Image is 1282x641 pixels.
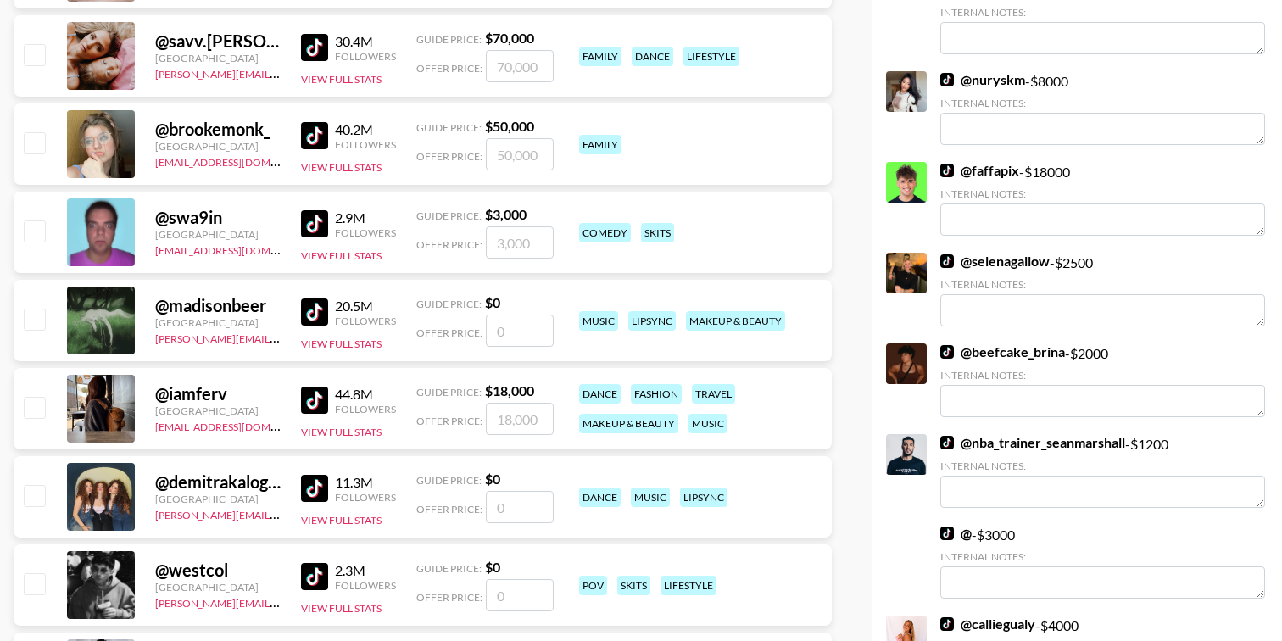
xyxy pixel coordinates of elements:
img: TikTok [301,122,328,149]
button: View Full Stats [301,161,382,174]
button: View Full Stats [301,426,382,438]
a: [PERSON_NAME][EMAIL_ADDRESS][DOMAIN_NAME] [155,505,406,521]
img: TikTok [940,345,954,359]
div: family [579,47,621,66]
strong: $ 0 [485,559,500,575]
span: Offer Price: [416,150,482,163]
button: View Full Stats [301,602,382,615]
div: fashion [631,384,682,404]
img: TikTok [940,254,954,268]
span: Guide Price: [416,474,482,487]
div: travel [692,384,735,404]
div: 11.3M [335,474,396,491]
div: - $ 3000 [940,525,1265,599]
span: Offer Price: [416,503,482,516]
div: family [579,135,621,154]
a: @beefcake_brina [940,343,1065,360]
div: pov [579,576,607,595]
div: Followers [335,50,396,63]
div: Internal Notes: [940,460,1265,472]
span: Offer Price: [416,62,482,75]
button: View Full Stats [301,514,382,527]
div: @ swa9in [155,207,281,228]
input: 70,000 [486,50,554,82]
div: [GEOGRAPHIC_DATA] [155,228,281,241]
div: [GEOGRAPHIC_DATA] [155,581,281,594]
div: skits [617,576,650,595]
div: makeup & beauty [579,414,678,433]
div: Internal Notes: [940,369,1265,382]
strong: $ 18,000 [485,382,534,399]
img: TikTok [940,164,954,177]
div: Followers [335,579,396,592]
div: Internal Notes: [940,6,1265,19]
div: dance [632,47,673,66]
div: skits [641,223,674,242]
img: TikTok [301,210,328,237]
img: TikTok [301,563,328,590]
img: TikTok [940,436,954,449]
button: View Full Stats [301,337,382,350]
img: TikTok [301,475,328,502]
div: dance [579,488,621,507]
span: Guide Price: [416,33,482,46]
div: music [631,488,670,507]
img: TikTok [940,527,954,540]
div: Internal Notes: [940,278,1265,291]
img: TikTok [301,387,328,414]
input: 0 [486,491,554,523]
div: 30.4M [335,33,396,50]
span: Guide Price: [416,562,482,575]
strong: $ 0 [485,294,500,310]
div: [GEOGRAPHIC_DATA] [155,52,281,64]
div: Followers [335,226,396,239]
a: @nba_trainer_seanmarshall [940,434,1125,451]
div: Internal Notes: [940,187,1265,200]
div: Followers [335,403,396,415]
div: 2.3M [335,562,396,579]
div: Followers [335,138,396,151]
span: Offer Price: [416,326,482,339]
div: @ demitrakalogeras [155,471,281,493]
img: TikTok [301,298,328,326]
div: - $ 18000 [940,162,1265,236]
div: @ madisonbeer [155,295,281,316]
button: View Full Stats [301,249,382,262]
div: [GEOGRAPHIC_DATA] [155,316,281,329]
a: [PERSON_NAME][EMAIL_ADDRESS][DOMAIN_NAME] [155,329,406,345]
a: @selenagallow [940,253,1050,270]
div: [GEOGRAPHIC_DATA] [155,140,281,153]
input: 0 [486,579,554,611]
div: 44.8M [335,386,396,403]
div: @ iamferv [155,383,281,404]
input: 3,000 [486,226,554,259]
a: @faffapix [940,162,1019,179]
div: @ brookemonk_ [155,119,281,140]
a: @nuryskm [940,71,1025,88]
div: lipsync [680,488,727,507]
button: View Full Stats [301,73,382,86]
span: Guide Price: [416,386,482,399]
a: [PERSON_NAME][EMAIL_ADDRESS][DOMAIN_NAME] [155,64,406,81]
strong: $ 0 [485,471,500,487]
div: Followers [335,491,396,504]
div: lipsync [628,311,676,331]
span: Guide Price: [416,298,482,310]
div: - $ 2500 [940,253,1265,326]
div: @ westcol [155,560,281,581]
div: music [579,311,618,331]
div: - $ 2000 [940,343,1265,417]
a: @ [940,525,972,542]
span: Offer Price: [416,591,482,604]
img: TikTok [940,617,954,631]
div: - $ 1200 [940,434,1265,508]
input: 0 [486,315,554,347]
div: lifestyle [661,576,716,595]
a: @calliegualy [940,616,1035,633]
img: TikTok [301,34,328,61]
span: Offer Price: [416,415,482,427]
span: Offer Price: [416,238,482,251]
input: 18,000 [486,403,554,435]
strong: $ 70,000 [485,30,534,46]
div: Internal Notes: [940,550,1265,563]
